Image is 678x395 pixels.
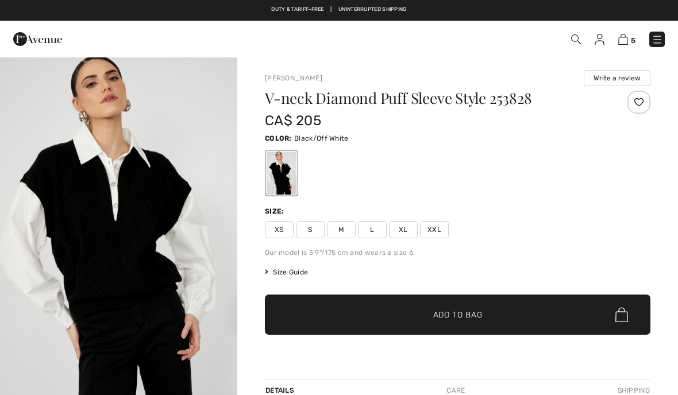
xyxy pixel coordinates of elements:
span: 5 [631,36,635,45]
img: Bag.svg [615,307,628,322]
img: 1ère Avenue [13,28,62,51]
button: Write a review [584,70,650,86]
span: M [327,221,356,238]
span: Black/Off White [294,134,349,142]
a: [PERSON_NAME] [265,74,322,82]
img: Menu [652,34,663,45]
img: My Info [595,34,604,45]
span: Size Guide [265,267,308,277]
span: XL [389,221,418,238]
span: Color: [265,134,292,142]
a: 5 [618,32,635,46]
span: XS [265,221,294,238]
img: Search [571,34,581,44]
a: 1ère Avenue [13,33,62,44]
div: Size: [265,206,287,216]
h1: V-neck Diamond Puff Sleeve Style 253828 [265,91,586,106]
span: L [358,221,387,238]
span: XXL [420,221,449,238]
button: Add to Bag [265,295,650,335]
img: Shopping Bag [618,34,628,45]
div: Our model is 5'9"/175 cm and wears a size 6. [265,247,650,258]
span: CA$ 205 [265,113,321,129]
div: Black/Off White [267,152,296,195]
span: Add to Bag [433,309,483,321]
span: S [296,221,325,238]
